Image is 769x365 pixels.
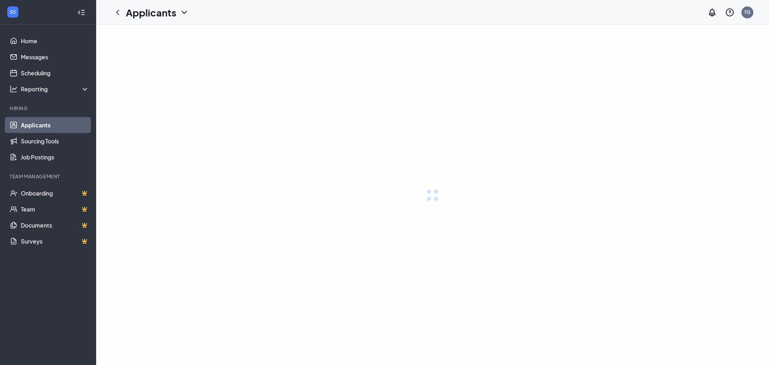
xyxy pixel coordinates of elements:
svg: ChevronLeft [113,8,123,17]
div: Team Management [10,173,88,180]
a: Scheduling [21,65,89,81]
svg: Collapse [77,8,85,16]
h1: Applicants [126,6,176,19]
svg: QuestionInfo [725,8,735,17]
a: TeamCrown [21,201,89,217]
svg: Notifications [707,8,717,17]
a: SurveysCrown [21,233,89,249]
a: Home [21,33,89,49]
svg: Analysis [10,85,18,93]
svg: WorkstreamLogo [9,8,17,16]
a: Applicants [21,117,89,133]
a: Sourcing Tools [21,133,89,149]
svg: ChevronDown [179,8,189,17]
div: Reporting [21,85,90,93]
a: DocumentsCrown [21,217,89,233]
a: Job Postings [21,149,89,165]
div: Hiring [10,105,88,112]
div: TG [744,9,751,16]
a: OnboardingCrown [21,185,89,201]
a: Messages [21,49,89,65]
